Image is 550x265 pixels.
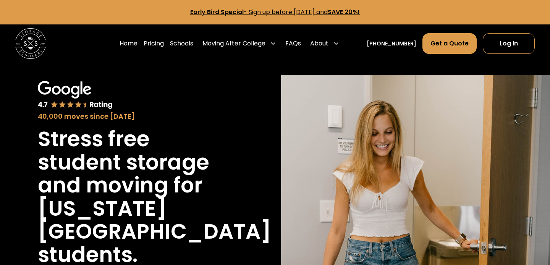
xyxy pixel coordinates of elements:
h1: Stress free student storage and moving for [38,128,231,197]
h1: [US_STATE][GEOGRAPHIC_DATA] [38,197,271,243]
img: Storage Scholars main logo [15,28,46,59]
a: FAQs [285,33,301,54]
div: Moving After College [202,39,265,48]
strong: SAVE 20%! [328,8,360,16]
a: Home [120,33,137,54]
a: Pricing [144,33,164,54]
img: Google 4.7 star rating [38,81,113,110]
a: Get a Quote [422,33,477,54]
a: Schools [170,33,193,54]
div: About [310,39,328,48]
div: 40,000 moves since [DATE] [38,111,231,121]
div: Moving After College [199,33,279,54]
div: About [307,33,342,54]
strong: Early Bird Special [190,8,244,16]
a: [PHONE_NUMBER] [367,40,416,48]
a: Log In [483,33,535,54]
a: Early Bird Special- Sign up before [DATE] andSAVE 20%! [190,8,360,16]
